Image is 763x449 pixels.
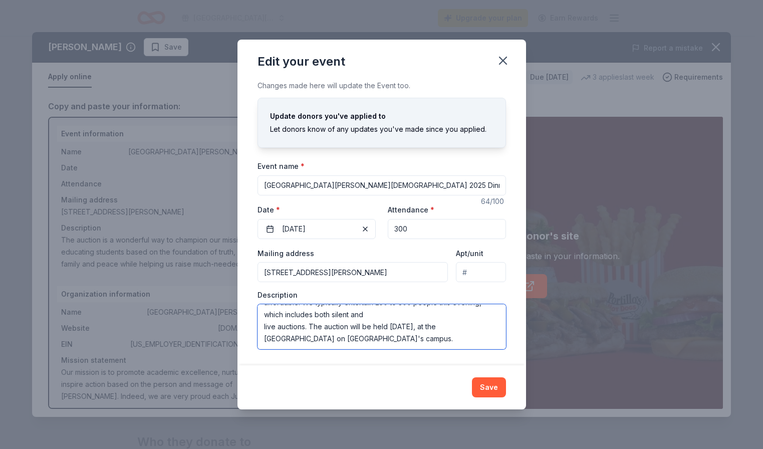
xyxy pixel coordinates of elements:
button: Save [472,377,506,397]
label: Event name [258,161,305,171]
textarea: The auction is a wonderful way to champion our mission of educating students based on the foundat... [258,304,506,349]
button: [DATE] [258,219,376,239]
label: Attendance [388,205,434,215]
input: Enter a US address [258,262,448,282]
input: 20 [388,219,506,239]
input: # [456,262,505,282]
div: Edit your event [258,54,345,70]
label: Date [258,205,376,215]
input: Spring Fundraiser [258,175,506,195]
div: Changes made here will update the Event too. [258,80,506,92]
div: Let donors know of any updates you've made since you applied. [270,123,493,135]
div: Update donors you've applied to [270,110,493,122]
div: 64 /100 [481,195,506,207]
label: Apt/unit [456,249,483,259]
label: Mailing address [258,249,314,259]
label: Description [258,290,298,300]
